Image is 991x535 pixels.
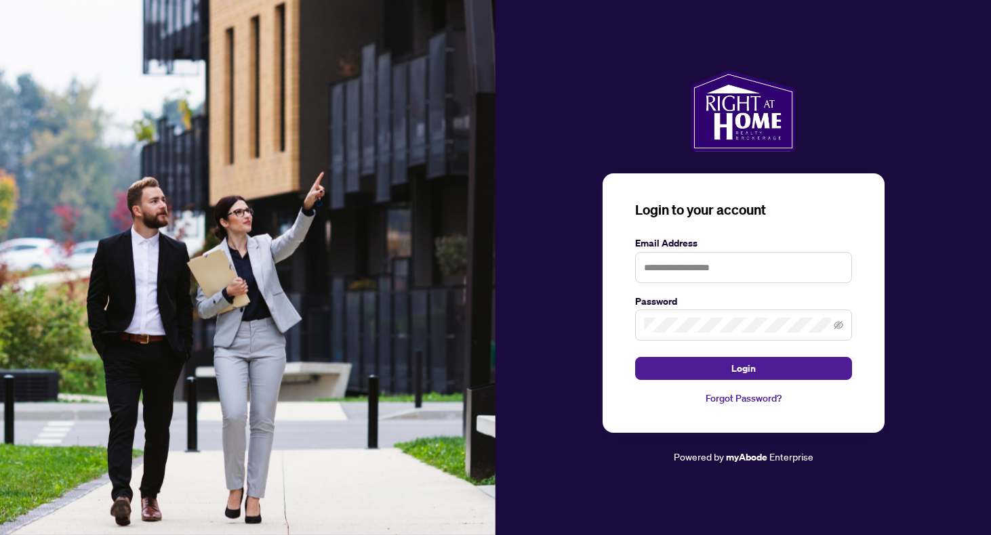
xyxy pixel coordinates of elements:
label: Password [635,294,852,309]
a: myAbode [726,450,767,465]
a: Forgot Password? [635,391,852,406]
span: Enterprise [769,450,813,463]
span: Powered by [674,450,724,463]
img: ma-logo [691,70,796,152]
span: eye-invisible [834,320,843,330]
button: Login [635,357,852,380]
label: Email Address [635,236,852,251]
span: Login [731,358,756,379]
h3: Login to your account [635,200,852,219]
